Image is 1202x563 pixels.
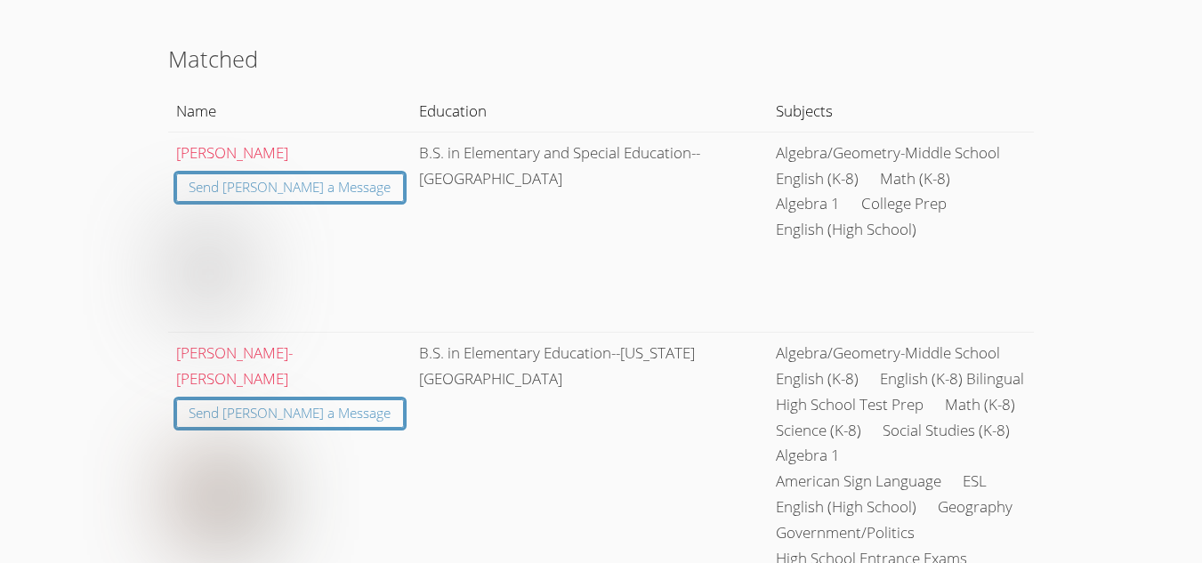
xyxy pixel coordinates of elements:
a: Send [PERSON_NAME] a Message [176,173,405,203]
li: English (K-8) Bilingual [880,366,1024,392]
li: Math (K-8) [880,166,950,192]
li: Algebra/Geometry-Middle School [776,141,1000,166]
li: High School Test Prep [776,392,924,418]
li: Algebra/Geometry-Middle School [776,341,1000,366]
img: avatar.png [176,454,265,542]
th: Name [168,91,412,132]
li: Math (K-8) [945,392,1015,418]
a: [PERSON_NAME]-[PERSON_NAME] [176,342,293,389]
li: American Sign Language [776,469,941,495]
li: Science (K-8) [776,418,861,444]
li: English (High School) [776,495,916,520]
li: Social Studies (K-8) [883,418,1010,444]
img: avatar.png [176,228,240,317]
li: Geography [938,495,1012,520]
h2: Matched [168,42,1034,76]
li: ESL [963,469,987,495]
a: Send [PERSON_NAME] a Message [176,399,405,429]
th: Subjects [768,91,1034,132]
li: Government/Politics [776,520,915,546]
li: College Prep [861,191,947,217]
a: [PERSON_NAME] [176,142,288,163]
td: B.S. in Elementary and Special Education--[GEOGRAPHIC_DATA] [412,132,768,332]
li: English (High School) [776,217,916,243]
li: Algebra 1 [776,191,840,217]
li: Algebra 1 [776,443,840,469]
li: English (K-8) [776,166,859,192]
th: Education [412,91,768,132]
li: English (K-8) [776,366,859,392]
